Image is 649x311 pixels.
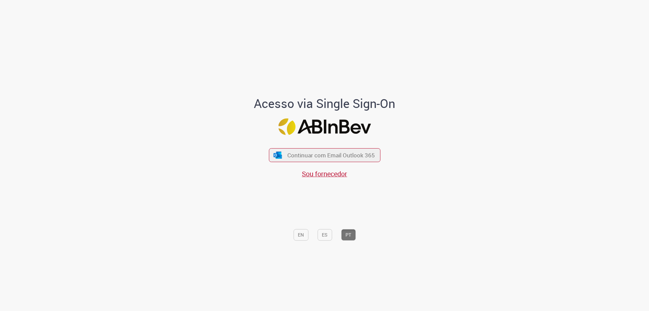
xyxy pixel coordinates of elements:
img: Logo ABInBev [278,118,371,135]
img: ícone Azure/Microsoft 360 [273,152,283,159]
button: ícone Azure/Microsoft 360 Continuar com Email Outlook 365 [269,148,380,162]
button: PT [341,229,356,241]
span: Continuar com Email Outlook 365 [287,151,375,159]
h1: Acesso via Single Sign-On [231,97,418,110]
button: EN [293,229,308,241]
a: Sou fornecedor [302,169,347,178]
button: ES [317,229,332,241]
